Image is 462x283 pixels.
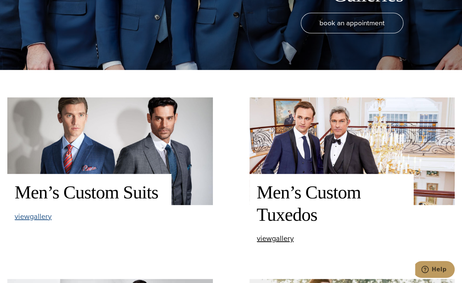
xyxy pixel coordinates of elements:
[15,213,52,220] a: viewgallery
[7,97,213,205] img: Two clients in wedding suits. One wearing a double breasted blue paid suit with orange tie. One w...
[15,181,164,204] h2: Men’s Custom Suits
[257,235,294,242] a: viewgallery
[257,181,406,226] h2: Men’s Custom Tuxedos
[319,18,385,28] span: book an appointment
[301,13,403,33] a: book an appointment
[415,261,455,279] iframe: Opens a widget where you can chat to one of our agents
[250,97,455,205] img: 2 models wearing bespoke wedding tuxedos. One wearing black single breasted peak lapel and one we...
[257,233,294,244] span: view gallery
[15,211,52,222] span: view gallery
